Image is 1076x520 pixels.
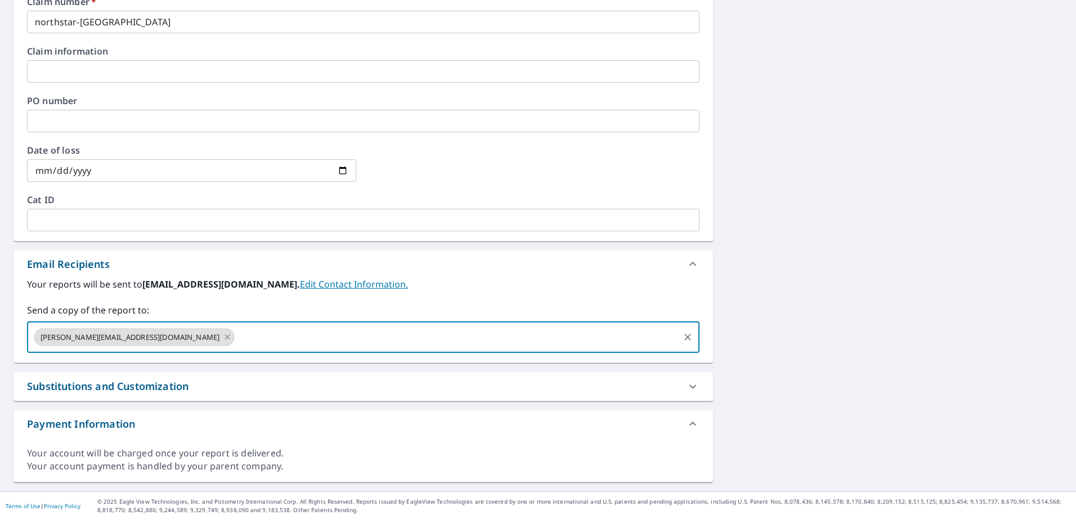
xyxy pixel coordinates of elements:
a: EditContactInfo [300,278,408,290]
label: PO number [27,96,700,105]
label: Claim information [27,47,700,56]
label: Send a copy of the report to: [27,303,700,317]
a: Privacy Policy [44,502,80,510]
p: © 2025 Eagle View Technologies, Inc. and Pictometry International Corp. All Rights Reserved. Repo... [97,497,1070,514]
div: [PERSON_NAME][EMAIL_ADDRESS][DOMAIN_NAME] [34,328,235,346]
div: Payment Information [27,416,135,432]
div: Payment Information [14,410,713,437]
label: Cat ID [27,195,700,204]
div: Your account will be charged once your report is delivered. [27,447,700,460]
p: | [6,503,80,509]
span: [PERSON_NAME][EMAIL_ADDRESS][DOMAIN_NAME] [34,332,226,343]
div: Email Recipients [27,257,110,272]
div: Your account payment is handled by your parent company. [27,460,700,473]
label: Date of loss [27,146,356,155]
div: Substitutions and Customization [14,372,713,401]
label: Your reports will be sent to [27,277,700,291]
a: Terms of Use [6,502,41,510]
div: Substitutions and Customization [27,379,189,394]
b: [EMAIL_ADDRESS][DOMAIN_NAME]. [142,278,300,290]
button: Clear [680,329,696,345]
div: Email Recipients [14,250,713,277]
